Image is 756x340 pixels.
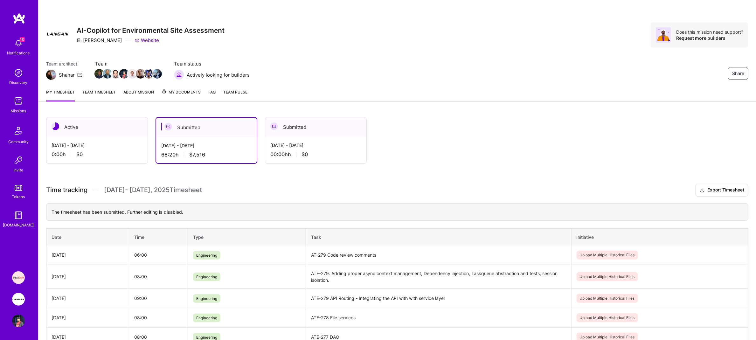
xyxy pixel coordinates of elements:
div: Request more builders [676,35,743,41]
div: [DATE] [52,314,124,321]
img: Team Member Avatar [136,69,145,79]
img: bell [12,37,25,50]
img: Avatar [656,27,671,43]
img: Team Member Avatar [128,69,137,79]
a: Team Member Avatar [95,68,103,79]
span: Engineering [193,251,220,260]
img: logo [13,13,25,24]
img: Team Architect [46,70,56,80]
img: Actively looking for builders [174,70,184,80]
img: Submitted [164,123,172,130]
span: Upload Multiple Historical Files [577,294,638,303]
button: Export Timesheet [696,184,748,197]
span: My Documents [162,89,201,96]
img: Community [11,123,26,138]
div: 68:20 h [161,151,252,158]
div: [DOMAIN_NAME] [3,222,34,228]
th: Task [306,228,572,246]
div: [DATE] - [DATE] [52,142,142,149]
a: Team Member Avatar [153,68,161,79]
th: Date [46,228,129,246]
div: [DATE] - [DATE] [161,142,252,149]
a: Speakeasy: Software Engineer to help Customers write custom functions [10,271,26,284]
i: icon CompanyGray [77,38,82,43]
div: Does this mission need support? [676,29,743,35]
span: $0 [302,151,308,158]
span: Upload Multiple Historical Files [577,251,638,260]
img: Team Member Avatar [144,69,154,79]
td: 08:00 [129,308,188,327]
td: ATE-278 File services [306,308,572,327]
a: Team Member Avatar [145,68,153,79]
img: Team Member Avatar [152,69,162,79]
img: tokens [15,185,22,191]
div: [DATE] [52,273,124,280]
td: AT-279 Code review comments [306,246,572,265]
td: 09:00 [129,288,188,308]
span: Engineering [193,273,220,281]
img: Team Member Avatar [119,69,129,79]
img: Langan: AI-Copilot for Environmental Site Assessment [12,293,25,306]
span: Upload Multiple Historical Files [577,313,638,322]
div: Missions [11,108,26,114]
div: Tokens [12,193,25,200]
span: $7,516 [189,151,205,158]
td: 08:00 [129,265,188,288]
a: About Mission [123,89,154,101]
div: Notifications [7,50,30,56]
a: User Avatar [10,315,26,327]
span: Team [95,60,161,67]
img: Team Member Avatar [94,69,104,79]
a: FAQ [208,89,216,101]
a: Team Pulse [223,89,247,101]
div: [DATE] - [DATE] [270,142,361,149]
img: guide book [12,209,25,222]
div: [PERSON_NAME] [77,37,122,44]
img: Speakeasy: Software Engineer to help Customers write custom functions [12,271,25,284]
button: Share [728,67,748,80]
a: Langan: AI-Copilot for Environmental Site Assessment [10,293,26,306]
i: icon Mail [77,72,82,77]
div: 0:00 h [52,151,142,158]
img: User Avatar [12,315,25,327]
div: Submitted [265,117,366,137]
span: Engineering [193,314,220,322]
div: Submitted [156,118,257,137]
span: Time tracking [46,186,87,194]
a: Website [135,37,159,44]
span: Team Pulse [223,90,247,94]
a: Team Member Avatar [120,68,128,79]
td: ATE-279. Adding proper async context management, Dependency injection, Taskqueue abstraction and ... [306,265,572,288]
span: Team architect [46,60,82,67]
th: Type [188,228,306,246]
img: Invite [12,154,25,167]
a: Team Member Avatar [112,68,120,79]
span: Share [732,70,744,77]
a: Team Member Avatar [103,68,112,79]
span: Engineering [193,294,220,303]
span: Upload Multiple Historical Files [577,272,638,281]
img: Team Member Avatar [111,69,121,79]
th: Time [129,228,188,246]
a: Team Member Avatar [136,68,145,79]
a: Team Member Avatar [128,68,136,79]
div: The timesheet has been submitted. Further editing is disabled. [46,203,748,221]
div: Invite [14,167,24,173]
th: Initiative [571,228,748,246]
span: Actively looking for builders [187,72,250,78]
span: Team status [174,60,250,67]
span: 10 [20,37,25,42]
span: $0 [76,151,83,158]
img: Active [52,122,59,130]
div: [DATE] [52,252,124,258]
span: [DATE] - [DATE] , 2025 Timesheet [104,186,202,194]
div: Community [8,138,29,145]
img: discovery [12,66,25,79]
img: Submitted [270,122,278,130]
div: Shahar [59,72,75,78]
td: 06:00 [129,246,188,265]
div: Active [46,117,148,137]
a: My timesheet [46,89,75,101]
img: teamwork [12,95,25,108]
a: My Documents [162,89,201,101]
